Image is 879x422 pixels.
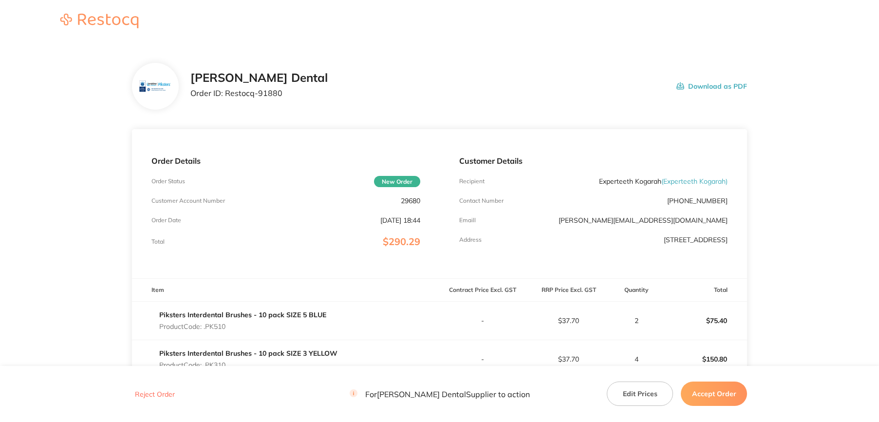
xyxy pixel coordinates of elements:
p: Recipient [459,178,485,185]
button: Download as PDF [676,71,747,101]
p: $150.80 [661,347,747,371]
p: Experteeth Kogarah [599,177,728,185]
p: Order Date [151,217,181,224]
p: $37.70 [526,355,611,363]
th: Contract Price Excl. GST [440,279,526,302]
p: Product Code: .PK310 [159,361,337,369]
p: $75.40 [661,309,747,332]
p: Total [151,238,165,245]
p: Contact Number [459,197,504,204]
p: Customer Details [459,156,728,165]
p: Product Code: .PK510 [159,323,326,330]
p: 4 [612,355,660,363]
th: Item [132,279,440,302]
p: - [440,317,525,325]
button: Reject Order [132,390,178,399]
a: Piksters Interdental Brushes - 10 pack SIZE 3 YELLOW [159,349,337,358]
p: $37.70 [526,317,611,325]
button: Edit Prices [607,382,673,406]
img: Restocq logo [51,14,148,28]
p: Order ID: Restocq- 91880 [190,89,328,97]
a: [PERSON_NAME][EMAIL_ADDRESS][DOMAIN_NAME] [559,216,728,225]
span: $290.29 [383,235,420,248]
span: ( Experteeth Kogarah ) [661,177,728,186]
p: 29680 [401,197,420,205]
p: [PHONE_NUMBER] [667,197,728,205]
th: Total [661,279,747,302]
p: [DATE] 18:44 [380,216,420,224]
th: RRP Price Excl. GST [525,279,612,302]
p: Address [459,236,482,243]
p: Order Status [151,178,185,185]
p: [STREET_ADDRESS] [664,236,728,244]
p: Customer Account Number [151,197,225,204]
p: Order Details [151,156,420,165]
p: Emaill [459,217,476,224]
span: New Order [374,176,420,187]
p: - [440,355,525,363]
p: 2 [612,317,660,325]
th: Quantity [612,279,661,302]
img: bnV5aml6aA [139,71,171,102]
h2: [PERSON_NAME] Dental [190,71,328,85]
p: For [PERSON_NAME] Dental Supplier to action [350,389,530,399]
button: Accept Order [681,382,747,406]
a: Piksters Interdental Brushes - 10 pack SIZE 5 BLUE [159,310,326,319]
a: Restocq logo [51,14,148,30]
